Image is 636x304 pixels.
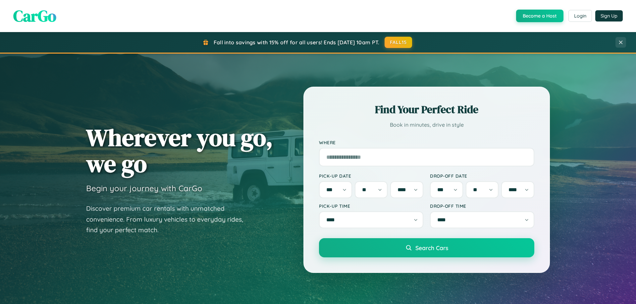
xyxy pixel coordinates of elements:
label: Pick-up Time [319,203,423,209]
span: Fall into savings with 15% off for all users! Ends [DATE] 10am PT. [214,39,380,46]
button: Become a Host [516,10,563,22]
label: Drop-off Time [430,203,534,209]
h2: Find Your Perfect Ride [319,102,534,117]
span: CarGo [13,5,56,27]
h3: Begin your journey with CarGo [86,183,202,193]
button: Login [568,10,592,22]
span: Search Cars [415,244,448,251]
p: Book in minutes, drive in style [319,120,534,130]
button: Search Cars [319,238,534,257]
label: Pick-up Date [319,173,423,179]
button: FALL15 [385,37,412,48]
button: Sign Up [595,10,623,22]
label: Where [319,140,534,145]
label: Drop-off Date [430,173,534,179]
p: Discover premium car rentals with unmatched convenience. From luxury vehicles to everyday rides, ... [86,203,252,236]
h1: Wherever you go, we go [86,124,273,177]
